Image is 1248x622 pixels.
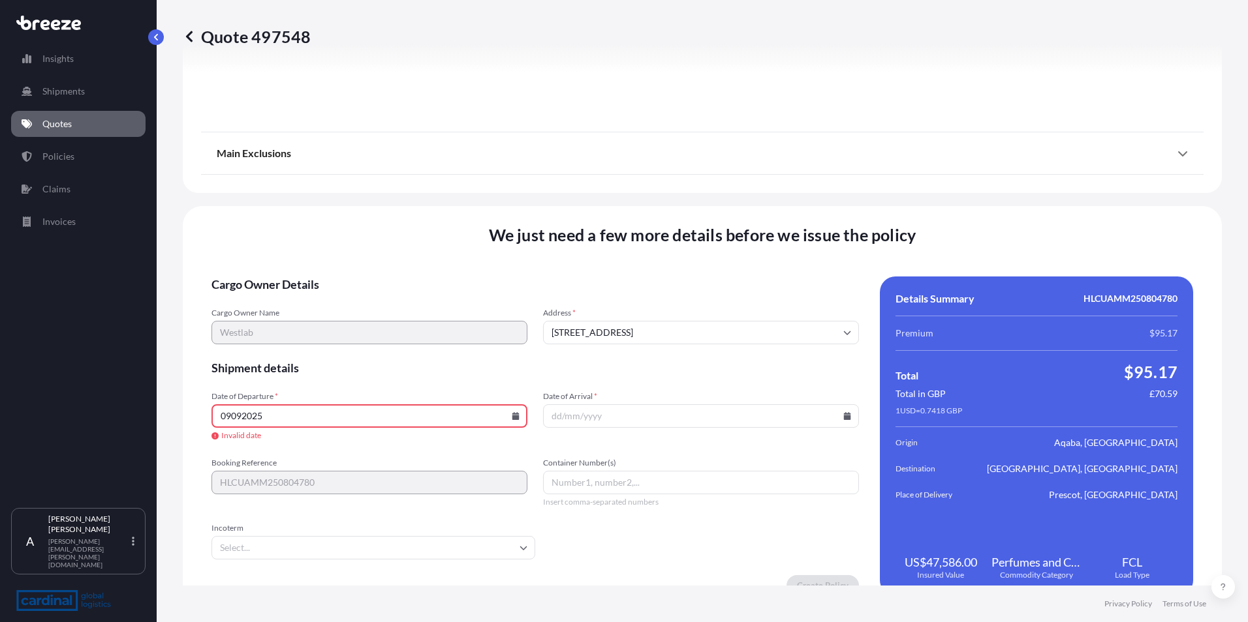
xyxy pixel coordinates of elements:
[42,215,76,228] p: Invoices
[42,52,74,65] p: Insights
[1122,554,1142,570] span: FCL
[211,404,527,428] input: dd/mm/yyyy
[896,406,962,416] span: 1 USD = 0.7418 GBP
[489,224,916,245] span: We just need a few more details before we issue the policy
[211,308,527,318] span: Cargo Owner Name
[11,143,146,170] a: Policies
[1049,488,1178,501] span: Prescot, [GEOGRAPHIC_DATA]
[1054,436,1178,449] span: Aqaba, [GEOGRAPHIC_DATA]
[987,462,1178,475] span: [GEOGRAPHIC_DATA], [GEOGRAPHIC_DATA]
[1084,292,1178,305] span: HLCUAMM250804780
[1115,570,1149,580] span: Load Type
[211,536,535,559] input: Select...
[1149,387,1178,400] span: £70.59
[11,111,146,137] a: Quotes
[11,176,146,202] a: Claims
[42,150,74,163] p: Policies
[543,391,859,402] span: Date of Arrival
[797,579,849,592] p: Create Policy
[991,554,1082,570] span: Perfumes and Cosmetic Products
[211,276,859,292] span: Cargo Owner Details
[211,458,527,468] span: Booking Reference
[211,391,527,402] span: Date of Departure
[896,292,975,305] span: Details Summary
[543,308,859,318] span: Address
[1104,599,1152,609] a: Privacy Policy
[211,523,535,533] span: Incoterm
[543,458,859,468] span: Container Number(s)
[16,590,111,611] img: organization-logo
[543,497,859,507] span: Insert comma-separated numbers
[543,471,859,494] input: Number1, number2,...
[896,387,946,400] span: Total in GBP
[11,209,146,235] a: Invoices
[26,535,34,548] span: A
[896,327,933,340] span: Premium
[48,537,129,569] p: [PERSON_NAME][EMAIL_ADDRESS][PERSON_NAME][DOMAIN_NAME]
[787,575,859,596] button: Create Policy
[896,462,969,475] span: Destination
[1124,361,1178,382] span: $95.17
[211,360,859,376] span: Shipment details
[42,183,70,196] p: Claims
[543,321,859,344] input: Cargo owner address
[896,488,969,501] span: Place of Delivery
[1000,570,1073,580] span: Commodity Category
[1149,327,1178,340] span: $95.17
[42,117,72,130] p: Quotes
[217,147,291,160] span: Main Exclusions
[211,471,527,494] input: Your internal reference
[211,430,527,441] span: Invalid date
[896,369,918,382] span: Total
[917,570,964,580] span: Insured Value
[183,26,311,47] p: Quote 497548
[48,514,129,535] p: [PERSON_NAME] [PERSON_NAME]
[543,404,859,428] input: dd/mm/yyyy
[905,554,977,570] span: US$47,586.00
[11,78,146,104] a: Shipments
[217,138,1188,169] div: Main Exclusions
[42,85,85,98] p: Shipments
[11,46,146,72] a: Insights
[896,436,969,449] span: Origin
[1162,599,1206,609] a: Terms of Use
